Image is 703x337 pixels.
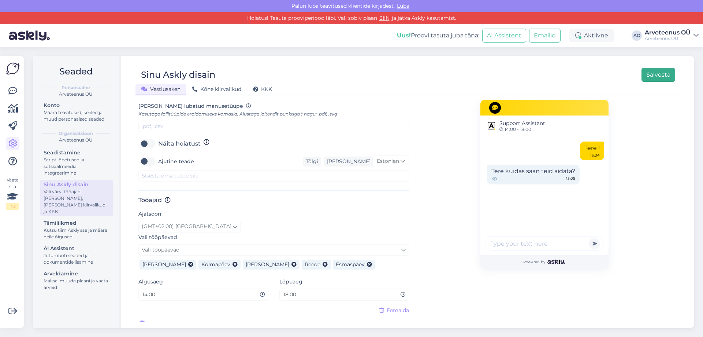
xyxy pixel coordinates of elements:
span: [PERSON_NAME] [142,261,186,268]
label: Ajutine teade [158,155,194,167]
a: TiimiliikmedKutsu tiim Askly'sse ja määra neile õigused [40,218,113,241]
div: Vaata siia [6,177,19,210]
button: Emailid [529,29,561,43]
div: Arveteenus OÜ [39,137,113,143]
label: Näita hoiatust [158,138,201,150]
span: Powered by [523,259,565,265]
img: Support [486,120,497,132]
div: 1 / 3 [6,203,19,210]
a: Vali tööpäevad [138,244,409,256]
span: [PERSON_NAME] [246,261,289,268]
div: AI Assistent [44,245,109,252]
div: Sinu Askly disain [44,181,109,188]
b: Personaalne [62,84,90,91]
div: Aktiivne [569,29,614,42]
span: Vali tööpäevad [142,246,179,253]
div: Tõlgi [303,157,321,166]
b: Organisatsioon [59,130,93,137]
span: Eemalda [387,307,409,314]
a: ArveldamineMaksa, muuda plaani ja vaata arveid [40,269,113,292]
label: Algusaeg [138,278,163,286]
div: Tere ! [580,142,604,160]
a: KontoMäära teavitused, keeled ja muud personaalsed seaded [40,100,113,124]
span: Estonian [377,157,399,165]
span: Support Assistant [499,120,545,127]
div: Sinu Askly disain [141,68,215,82]
div: Seadistamine [44,149,109,157]
span: Kolmapäev [201,261,230,268]
label: Vali tööpäevad [138,234,177,241]
div: Proovi tasuta juba täna: [397,31,479,40]
div: Arveteenus OÜ [39,91,113,98]
button: Salvesta [641,68,675,82]
div: Maksa, muuda plaani ja vaata arveid [44,278,109,291]
span: KKK [253,86,272,92]
div: Arveteenus OÜ [645,36,691,41]
div: Kutsu tiim Askly'sse ja määra neile õigused [44,227,109,240]
button: AI Assistent [482,29,526,43]
span: [PERSON_NAME] [149,320,200,329]
input: .pdf, .csv [138,121,409,132]
div: Tere kuidas saan teid aidata? [487,165,580,184]
a: (GMT+02:00) [GEOGRAPHIC_DATA] [138,221,241,232]
img: Askly [547,260,565,264]
span: Kasutage failitüüpide eraldamiseks komasid. Alustage laitendit punktiga '.' nagu: .pdf, .svg [138,111,337,117]
h2: Seaded [39,65,113,78]
a: Arveteenus OÜArveteenus OÜ [645,30,699,41]
b: Uus! [397,32,411,39]
img: Askly Logo [6,62,20,76]
input: Type your text here [485,236,604,251]
a: SIIN [377,15,392,21]
a: Sinu Askly disainVali värv, tööajad, [PERSON_NAME], [PERSON_NAME] kiirvalikud ja KKK [40,180,113,216]
div: Vali värv, tööajad, [PERSON_NAME], [PERSON_NAME] kiirvalikud ja KKK [44,188,109,215]
span: (GMT+02:00) [GEOGRAPHIC_DATA] [142,223,231,231]
div: Script, õpetused ja sotsiaalmeedia integreerimine [44,157,109,176]
span: Vestlusaken [141,86,181,92]
span: Luba [395,3,412,9]
span: [PERSON_NAME] lubatud manusetüüpe [138,103,243,109]
span: Reede [305,261,320,268]
div: Tiimiliikmed [44,219,109,227]
div: Arveldamine [44,270,109,278]
label: Ajatsoon [138,210,161,218]
div: AO [632,30,642,41]
div: [PERSON_NAME] [324,158,371,165]
div: Arveteenus OÜ [645,30,691,36]
h3: Tööajad [138,197,409,204]
label: Lõpuaeg [279,278,302,286]
span: Esmaspäev [336,261,365,268]
div: Konto [44,102,109,109]
a: SeadistamineScript, õpetused ja sotsiaalmeedia integreerimine [40,148,113,177]
span: 15:05 [566,176,575,182]
a: AI AssistentJuturoboti seaded ja dokumentide lisamine [40,243,113,267]
div: Juturoboti seaded ja dokumentide lisamine [44,252,109,265]
div: 15:04 [590,153,600,158]
div: Määra teavitused, keeled ja muud personaalsed seaded [44,109,109,122]
span: Kõne kiirvalikud [192,86,241,92]
span: 14:00 - 18:00 [499,127,545,132]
